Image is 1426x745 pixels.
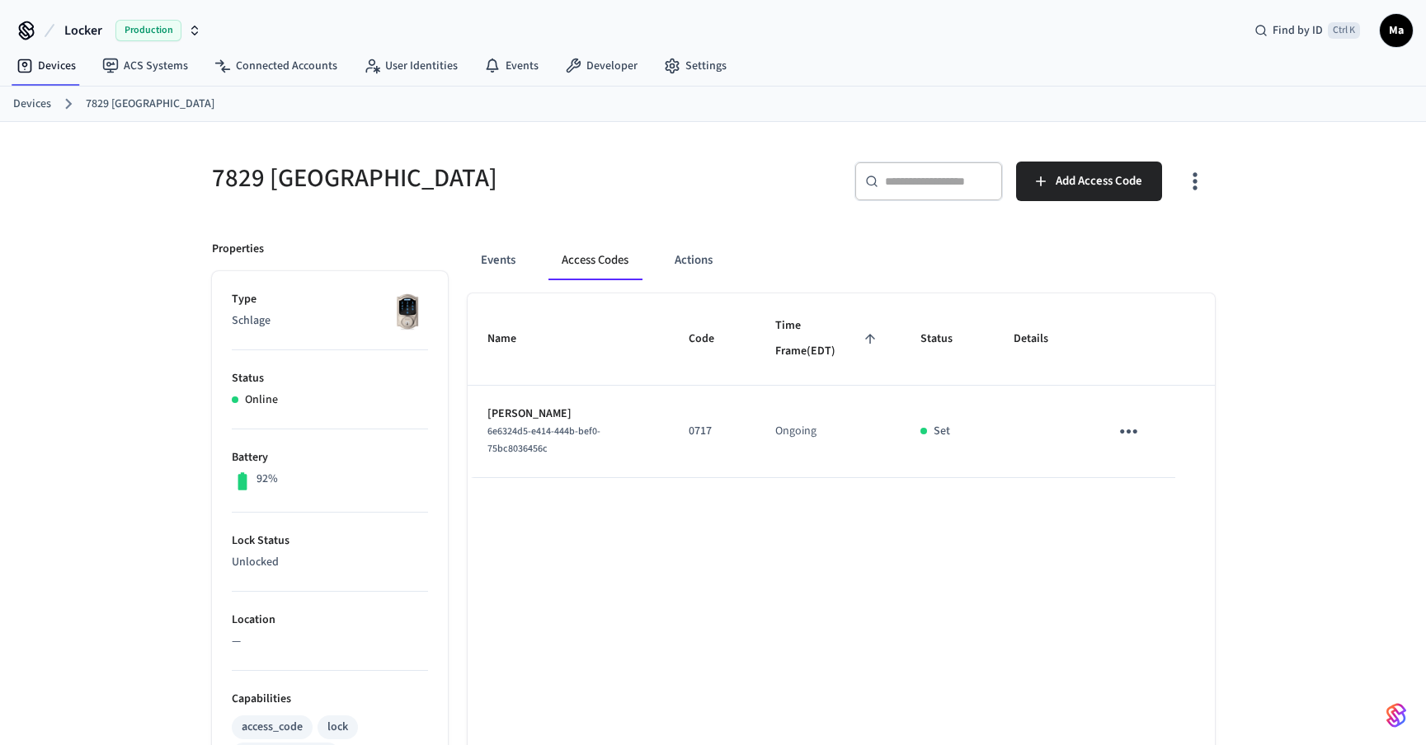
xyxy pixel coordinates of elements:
p: — [232,633,428,650]
a: 7829 [GEOGRAPHIC_DATA] [86,96,214,113]
span: Name [487,326,538,352]
p: [PERSON_NAME] [487,405,649,423]
p: Battery [232,449,428,466]
span: Details [1014,326,1070,352]
a: Settings [651,51,740,81]
span: Time Frame(EDT) [775,313,882,365]
td: Ongoing [755,386,901,478]
div: ant example [468,241,1215,280]
p: Set [934,423,950,440]
button: Access Codes [548,241,642,280]
p: 0717 [689,423,736,440]
a: Events [471,51,552,81]
span: Add Access Code [1056,171,1142,192]
a: Devices [3,51,89,81]
p: 92% [256,471,278,488]
div: Find by IDCtrl K [1241,16,1373,45]
p: Schlage [232,312,428,330]
button: Ma [1380,14,1413,47]
button: Add Access Code [1016,162,1162,201]
span: Production [115,20,181,41]
p: Online [245,391,278,409]
img: Schlage Sense Smart Deadbolt with Camelot Trim, Front [387,291,428,332]
p: Capabilities [232,691,428,708]
a: Devices [13,96,51,113]
p: Lock Status [232,532,428,550]
span: 6e6324d5-e414-444b-bef0-75bc8036456c [487,424,600,456]
button: Actions [661,241,726,280]
span: Ctrl K [1328,22,1360,39]
p: Location [232,611,428,629]
a: ACS Systems [89,51,201,81]
a: Developer [552,51,651,81]
button: Events [468,241,529,280]
a: User Identities [351,51,471,81]
p: Unlocked [232,554,428,571]
img: SeamLogoGradient.69752ec5.svg [1386,702,1406,729]
a: Connected Accounts [201,51,351,81]
span: Ma [1381,16,1411,45]
span: Locker [64,21,102,40]
p: Type [232,291,428,308]
table: sticky table [468,293,1215,478]
h5: 7829 [GEOGRAPHIC_DATA] [212,162,704,195]
span: Find by ID [1273,22,1323,39]
div: access_code [242,719,303,736]
p: Properties [212,241,264,258]
div: lock [327,719,348,736]
p: Status [232,370,428,387]
span: Status [920,326,974,352]
span: Code [689,326,736,352]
